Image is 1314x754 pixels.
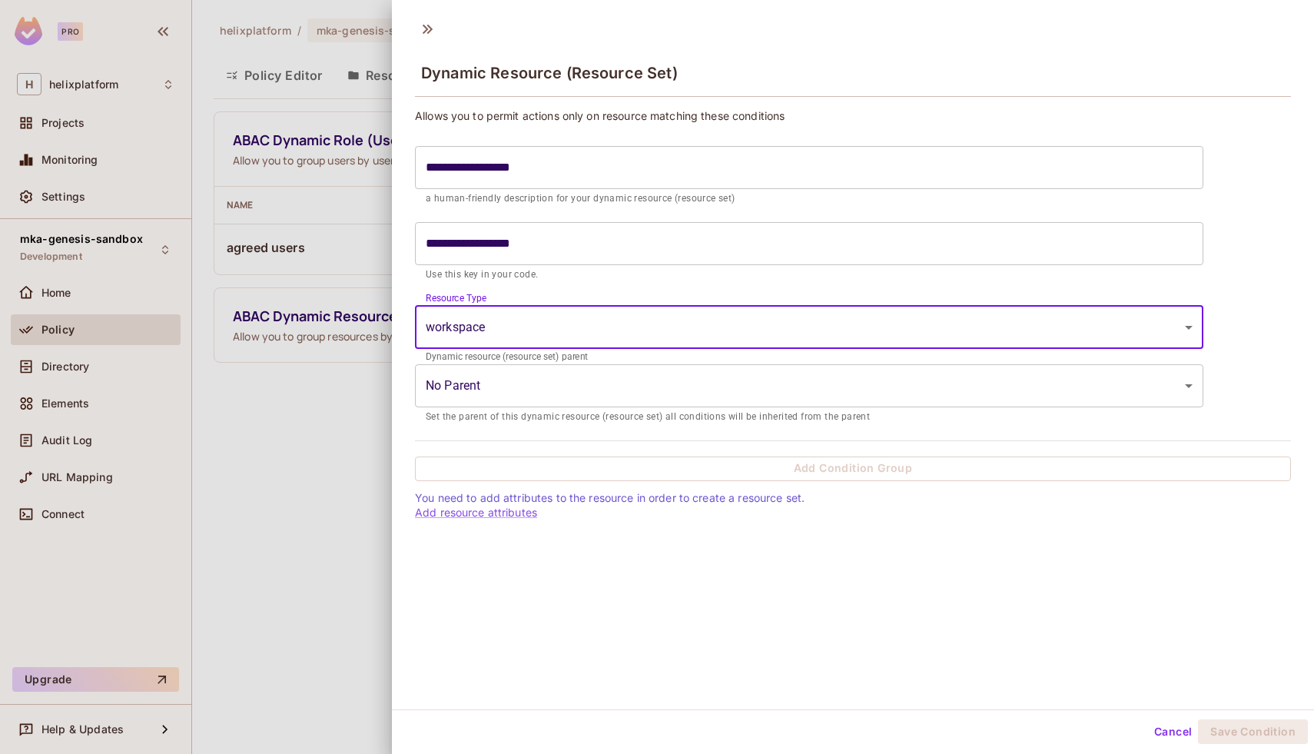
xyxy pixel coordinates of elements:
span: Dynamic Resource (Resource Set) [421,64,678,82]
a: Add resource attributes [415,506,537,519]
button: Add Condition Group [415,457,1291,481]
div: Without label [415,306,1203,349]
label: Resource Type [426,291,486,304]
div: Without label [415,364,1203,407]
p: a human-friendly description for your dynamic resource (resource set) [426,191,1193,207]
p: Use this key in your code. [426,267,1193,283]
button: Save Condition [1198,719,1308,744]
p: You need to add attributes to the resource in order to create a resource set. [415,490,1291,520]
p: Allows you to permit actions only on resource matching these conditions [415,108,1291,123]
button: Cancel [1148,719,1198,744]
label: Dynamic resource (resource set) parent [426,350,588,363]
p: Set the parent of this dynamic resource (resource set) all conditions will be inherited from the ... [426,410,1193,425]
